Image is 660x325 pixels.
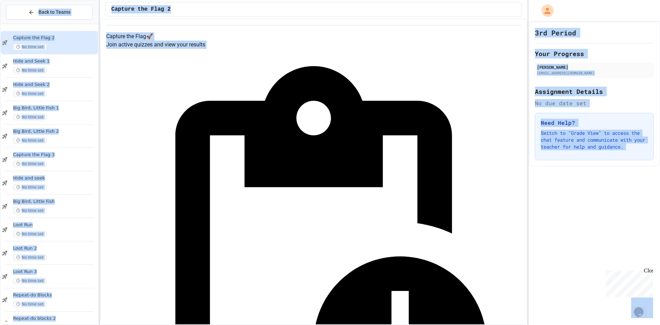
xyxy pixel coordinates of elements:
h1: 3rd Period [535,28,576,37]
div: [EMAIL_ADDRESS][DOMAIN_NAME] [537,71,652,76]
span: Repeat-do Blocks [13,292,97,298]
span: No time set [13,161,47,167]
span: Loot Run 3 [13,269,97,275]
span: No time set [13,114,47,120]
span: No time set [13,184,47,191]
span: Capture the Flag 3 [13,152,97,158]
span: Capture the Flag 2 [111,5,171,13]
span: Big Bird, Little Fish 2 [13,129,97,134]
div: Chat with us now!Close [3,3,47,44]
iframe: chat widget [631,297,653,318]
h3: Need Help? [541,119,648,127]
div: No due date set [535,99,654,107]
p: Switch to "Grade View" to access the chat feature and communicate with your teacher for help and ... [541,130,648,150]
span: Big Bird, Little Fish [13,199,97,205]
span: Loot Run [13,222,97,228]
h4: Capture the Flag 🚀 [106,32,521,41]
span: No time set [13,44,47,50]
span: No time set [13,254,47,261]
h2: Your Progress [535,49,654,58]
span: No time set [13,90,47,97]
button: Back to Teams [6,5,92,20]
span: No time set [13,278,47,284]
span: Big Bird, Little Fish 1 [13,105,97,111]
p: Join active quizzes and view your results [106,41,521,49]
span: No time set [13,207,47,214]
span: Loot Run 2 [13,246,97,251]
span: Hide and seek [13,175,97,181]
span: No time set [13,301,47,307]
span: No time set [13,137,47,144]
span: Hide and Seek 1 [13,58,97,64]
div: [PERSON_NAME] [537,64,652,70]
span: Repeat-do blocks 2 [13,316,97,322]
span: Capture the Flag 2 [13,35,97,41]
span: No time set [13,231,47,237]
div: My Account [534,3,555,19]
iframe: chat widget [603,268,653,297]
h2: Assignment Details [535,87,654,96]
span: Hide and Seek 2 [13,82,97,88]
span: No time set [13,67,47,74]
span: Back to Teams [38,9,70,16]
